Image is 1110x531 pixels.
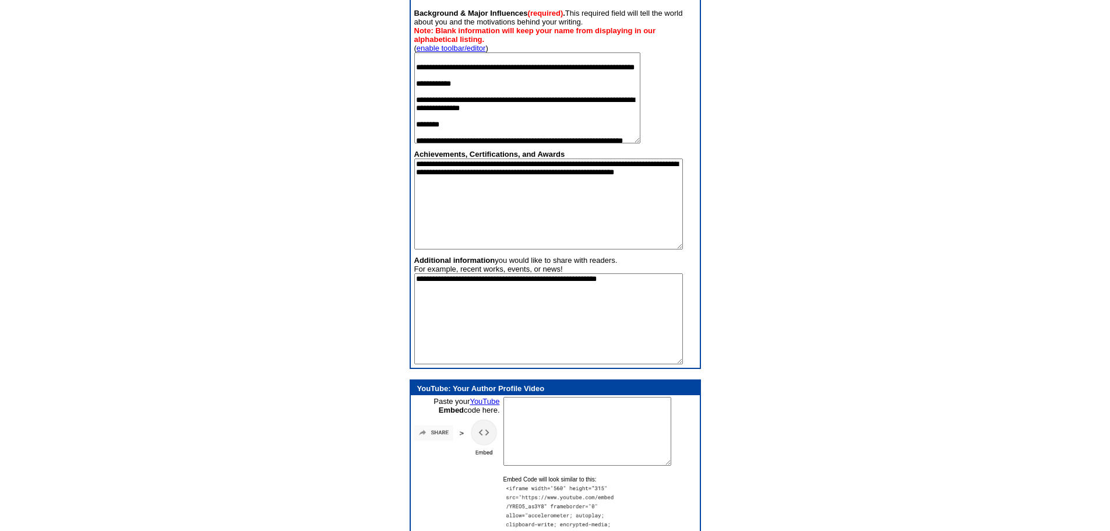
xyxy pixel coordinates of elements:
font: you would like to share with readers. For example, recent works, events, or news! [414,256,683,366]
font: Embed Code will look similar to this: [503,476,597,483]
b: Embed [439,406,464,414]
b: Note: Blank information will keep your name from displaying in our alphabetical listing. [414,26,656,44]
p: Paste your code here. [413,397,500,459]
a: enable toolbar/editor [417,44,486,52]
strong: Achievements, Certifications, and Awards [414,150,565,159]
font: (required) [528,9,563,17]
b: YouTube [417,384,449,393]
font: : Your Author Profile Video [417,384,545,393]
strong: Background & Major Influences . [414,9,565,17]
img: ytshare.jpg [413,414,500,459]
strong: Additional information [414,256,495,265]
font: This required field will tell the world about you and the motivations behind your writing. ( ) [414,9,683,145]
a: YouTube [470,397,499,406]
